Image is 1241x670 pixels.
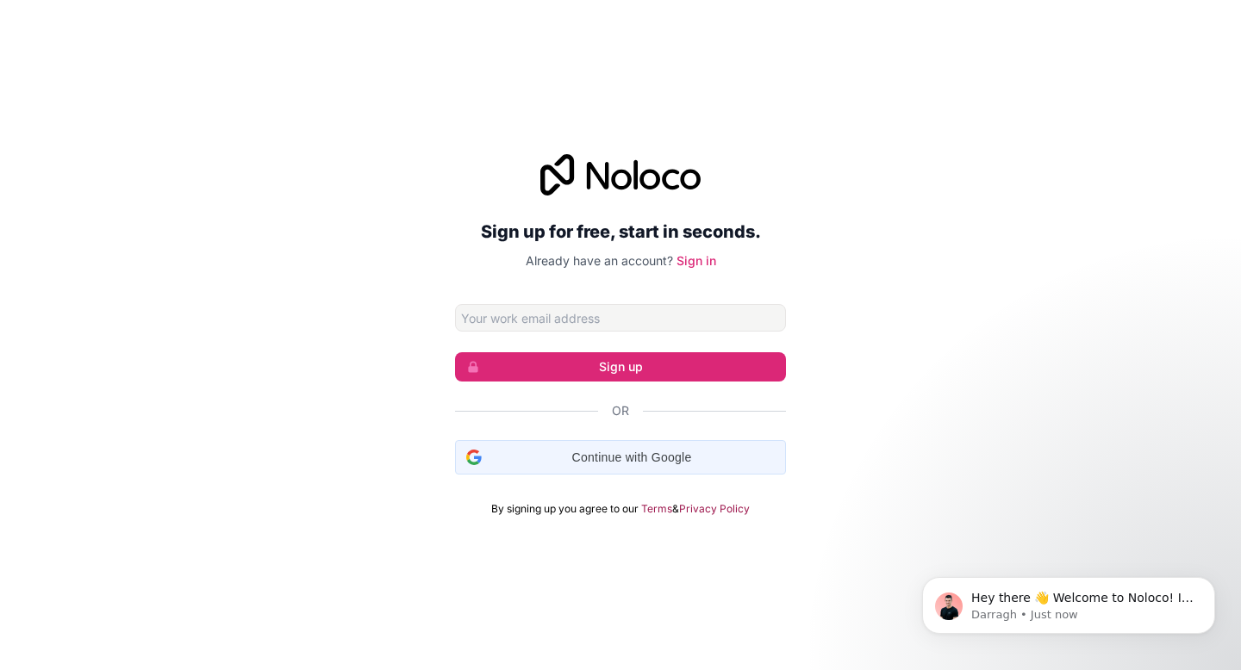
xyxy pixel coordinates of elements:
iframe: Intercom notifications message [896,541,1241,661]
div: Continue with Google [455,440,786,475]
span: & [672,502,679,516]
a: Privacy Policy [679,502,750,516]
span: Continue with Google [489,449,775,467]
span: Or [612,402,629,419]
span: By signing up you agree to our [491,502,639,516]
input: Email address [455,304,786,332]
a: Terms [641,502,672,516]
span: Already have an account? [526,253,673,268]
button: Sign up [455,352,786,382]
a: Sign in [677,253,716,268]
h2: Sign up for free, start in seconds. [455,216,786,247]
